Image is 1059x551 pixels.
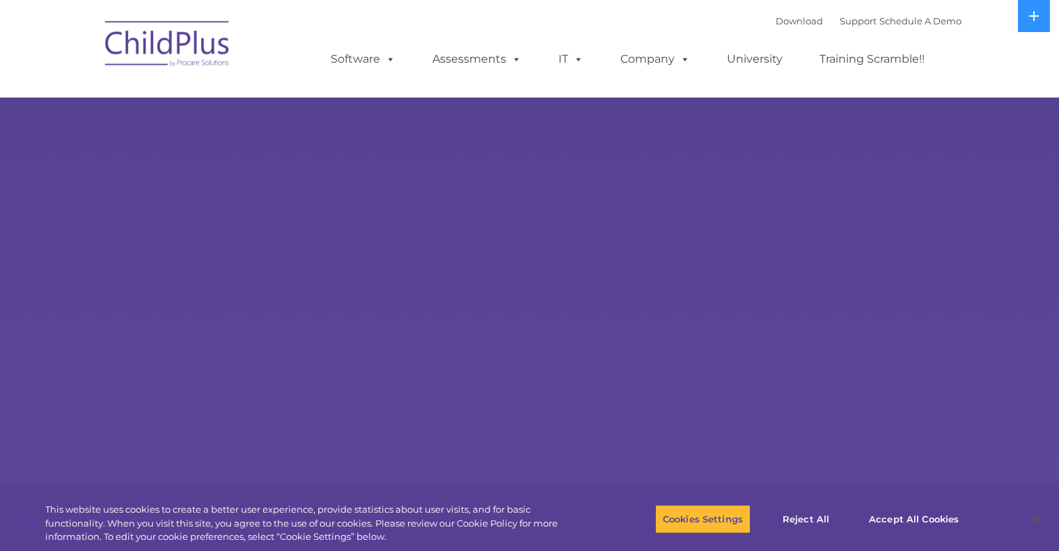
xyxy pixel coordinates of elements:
[776,15,962,26] font: |
[45,503,583,544] div: This website uses cookies to create a better user experience, provide statistics about user visit...
[713,45,797,73] a: University
[655,504,751,534] button: Cookies Settings
[544,45,597,73] a: IT
[776,15,823,26] a: Download
[317,45,409,73] a: Software
[861,504,966,534] button: Accept All Cookies
[1021,504,1052,534] button: Close
[762,504,849,534] button: Reject All
[418,45,535,73] a: Assessments
[606,45,704,73] a: Company
[806,45,939,73] a: Training Scramble!!
[879,15,962,26] a: Schedule A Demo
[840,15,877,26] a: Support
[98,11,237,81] img: ChildPlus by Procare Solutions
